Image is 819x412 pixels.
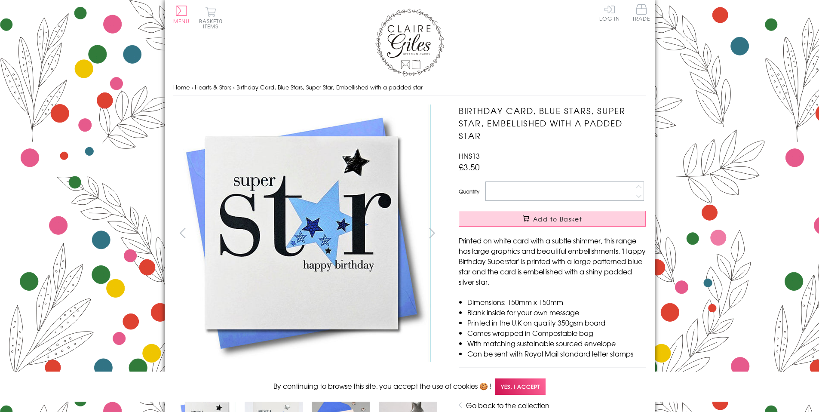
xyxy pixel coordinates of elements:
nav: breadcrumbs [173,79,646,96]
span: Trade [632,4,650,21]
span: Menu [173,17,190,25]
img: Claire Giles Greetings Cards [375,9,444,77]
h1: Birthday Card, Blue Stars, Super Star, Embellished with a padded star [459,105,646,141]
li: Comes wrapped in Compostable bag [467,328,646,338]
p: Printed on white card with a subtle shimmer, this range has large graphics and beautiful embellis... [459,235,646,287]
button: next [422,223,442,243]
li: Dimensions: 150mm x 150mm [467,297,646,307]
span: Yes, I accept [495,378,546,395]
a: Log In [599,4,620,21]
span: £3.50 [459,161,480,173]
li: Blank inside for your own message [467,307,646,317]
a: Go back to the collection [466,400,549,410]
a: Trade [632,4,650,23]
span: › [233,83,235,91]
button: Basket0 items [199,7,223,29]
button: prev [173,223,193,243]
span: 0 items [203,17,223,30]
li: Printed in the U.K on quality 350gsm board [467,317,646,328]
button: Add to Basket [459,211,646,227]
img: Birthday Card, Blue Stars, Super Star, Embellished with a padded star [442,105,699,363]
span: Birthday Card, Blue Stars, Super Star, Embellished with a padded star [236,83,423,91]
a: Hearts & Stars [195,83,231,91]
li: Can be sent with Royal Mail standard letter stamps [467,348,646,359]
span: › [191,83,193,91]
a: Home [173,83,190,91]
label: Quantity [459,188,479,195]
img: Birthday Card, Blue Stars, Super Star, Embellished with a padded star [173,105,431,362]
span: HNS13 [459,151,480,161]
button: Menu [173,6,190,24]
span: Add to Basket [533,215,582,223]
li: With matching sustainable sourced envelope [467,338,646,348]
